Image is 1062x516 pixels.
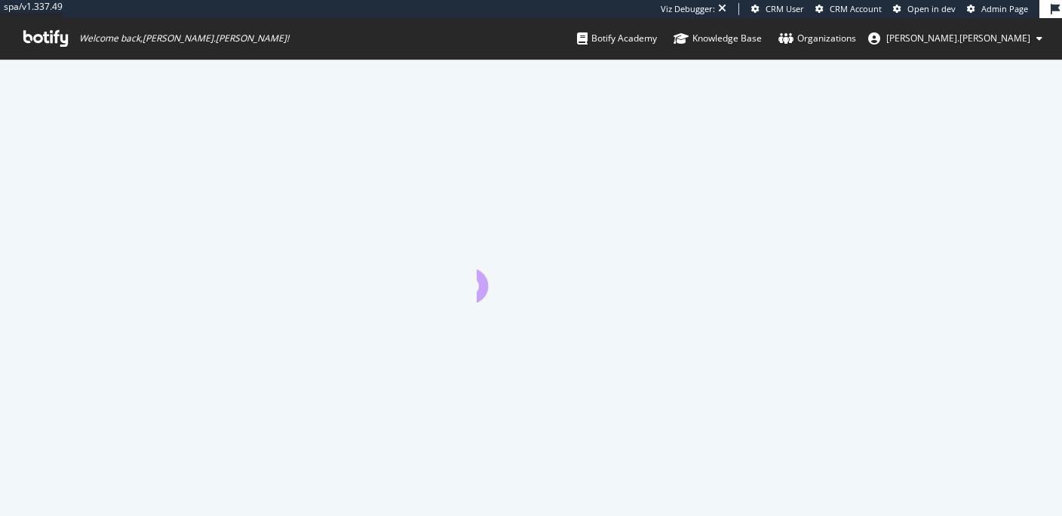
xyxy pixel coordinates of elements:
[967,3,1028,15] a: Admin Page
[778,18,856,59] a: Organizations
[661,3,715,15] div: Viz Debugger:
[886,32,1030,45] span: tamara.fabre
[981,3,1028,14] span: Admin Page
[577,18,657,59] a: Botify Academy
[674,18,762,59] a: Knowledge Base
[577,31,657,46] div: Botify Academy
[477,248,585,303] div: animation
[815,3,882,15] a: CRM Account
[766,3,804,14] span: CRM User
[893,3,956,15] a: Open in dev
[856,26,1054,51] button: [PERSON_NAME].[PERSON_NAME]
[907,3,956,14] span: Open in dev
[79,32,289,45] span: Welcome back, [PERSON_NAME].[PERSON_NAME] !
[830,3,882,14] span: CRM Account
[751,3,804,15] a: CRM User
[778,31,856,46] div: Organizations
[674,31,762,46] div: Knowledge Base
